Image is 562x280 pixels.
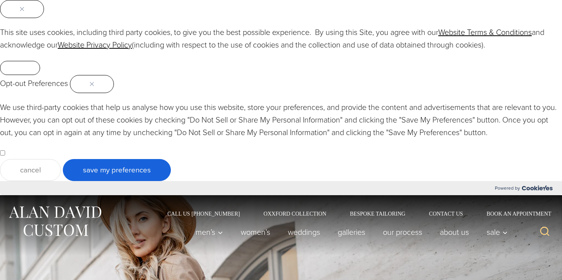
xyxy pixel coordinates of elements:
a: Galleries [329,224,374,240]
a: About Us [431,224,478,240]
a: Women’s [232,224,279,240]
a: Bespoke Tailoring [338,211,417,216]
img: Alan David Custom [8,204,102,239]
img: Close [90,82,94,86]
img: Close [20,7,24,11]
a: Oxxford Collection [252,211,338,216]
button: Save My Preferences [63,159,171,181]
a: Website Privacy Policy [58,39,132,51]
nav: Primary Navigation [187,224,512,240]
a: Website Terms & Conditions [438,26,532,38]
a: Our Process [374,224,431,240]
a: weddings [279,224,329,240]
img: Cookieyes logo [522,185,553,190]
span: Sale [487,228,508,236]
a: Contact Us [417,211,475,216]
button: View Search Form [535,223,554,242]
span: Men’s [196,228,223,236]
nav: Secondary Navigation [156,211,554,216]
button: Close [70,75,114,93]
a: Call Us [PHONE_NUMBER] [156,211,252,216]
a: Book an Appointment [475,211,554,216]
